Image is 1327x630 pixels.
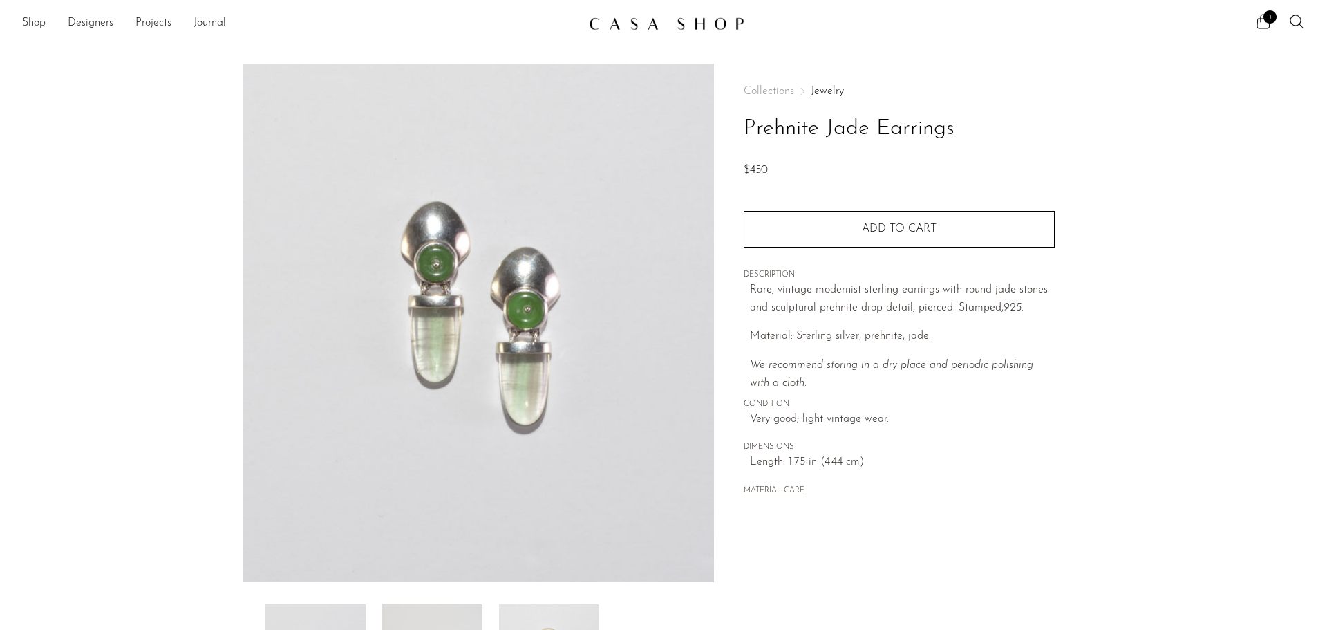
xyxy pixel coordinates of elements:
span: Add to cart [862,223,937,234]
span: CONDITION [744,398,1055,411]
span: Collections [744,86,794,97]
nav: Desktop navigation [22,12,578,35]
a: Designers [68,15,113,33]
em: 925. [1004,302,1024,313]
img: Prehnite Jade Earrings [243,64,714,582]
span: DESCRIPTION [744,269,1055,281]
span: Very good; light vintage wear. [750,411,1055,429]
i: We recommend storing in a dry place and periodic polishing with a cloth. [750,360,1033,389]
p: Rare, vintage modernist sterling earrings with round jade stones and sculptural prehnite drop det... [750,281,1055,317]
p: Material: Sterling silver, prehnite, jade. [750,328,1055,346]
span: DIMENSIONS [744,441,1055,454]
span: 1 [1263,10,1277,24]
span: $450 [744,165,768,176]
h1: Prehnite Jade Earrings [744,111,1055,147]
nav: Breadcrumbs [744,86,1055,97]
ul: NEW HEADER MENU [22,12,578,35]
a: Shop [22,15,46,33]
button: MATERIAL CARE [744,486,804,497]
a: Jewelry [811,86,844,97]
a: Projects [135,15,171,33]
button: Add to cart [744,211,1055,247]
a: Journal [194,15,226,33]
span: Length: 1.75 in (4.44 cm) [750,454,1055,472]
